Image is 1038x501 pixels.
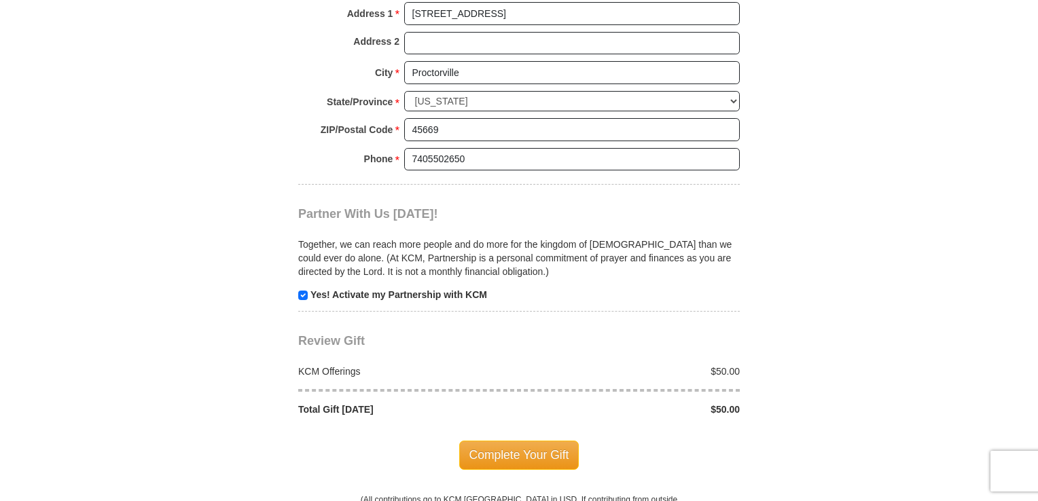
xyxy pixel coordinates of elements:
div: $50.00 [519,365,747,378]
span: Complete Your Gift [459,441,579,469]
strong: Address 1 [347,4,393,23]
strong: Yes! Activate my Partnership with KCM [310,289,487,300]
div: KCM Offerings [291,365,520,378]
strong: Phone [364,149,393,168]
strong: ZIP/Postal Code [321,120,393,139]
span: Review Gift [298,334,365,348]
p: Together, we can reach more people and do more for the kingdom of [DEMOGRAPHIC_DATA] than we coul... [298,238,740,278]
strong: State/Province [327,92,393,111]
strong: Address 2 [353,32,399,51]
span: Partner With Us [DATE]! [298,207,438,221]
strong: City [375,63,393,82]
div: $50.00 [519,403,747,416]
div: Total Gift [DATE] [291,403,520,416]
